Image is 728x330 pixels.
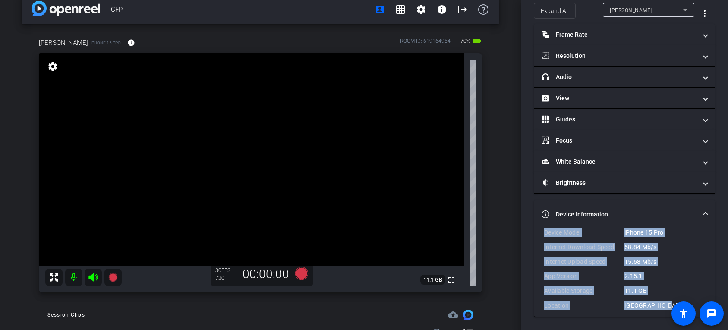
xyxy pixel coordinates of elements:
[47,311,85,319] div: Session Clips
[395,4,406,15] mat-icon: grid_on
[544,228,624,237] div: Device Model
[534,172,715,193] mat-expansion-panel-header: Brightness
[375,4,385,15] mat-icon: account_box
[678,308,689,319] mat-icon: accessibility
[237,267,295,282] div: 00:00:00
[624,286,705,295] div: 11.1 GB
[127,39,135,47] mat-icon: info
[542,178,697,187] mat-panel-title: Brightness
[542,94,697,103] mat-panel-title: View
[534,228,715,317] div: Device Information
[459,34,472,48] span: 70%
[90,40,121,46] span: iPhone 15 Pro
[542,157,697,166] mat-panel-title: White Balance
[542,51,697,60] mat-panel-title: Resolution
[215,275,237,282] div: 720P
[400,37,451,50] div: ROOM ID: 619164954
[544,286,624,295] div: Available Storage
[534,67,715,87] mat-expansion-panel-header: Audio
[542,115,697,124] mat-panel-title: Guides
[541,3,569,19] span: Expand All
[624,272,705,280] div: 2.15.1
[544,243,624,251] div: Internet Download Speed
[463,310,473,320] img: Session clips
[624,243,705,251] div: 58.84 Mb/s
[534,88,715,108] mat-expansion-panel-header: View
[416,4,426,15] mat-icon: settings
[534,109,715,130] mat-expansion-panel-header: Guides
[544,301,624,310] div: Location
[221,267,230,273] span: FPS
[542,136,697,145] mat-panel-title: Focus
[534,130,715,151] mat-expansion-panel-header: Focus
[624,257,705,266] div: 15.68 Mb/s
[47,61,59,72] mat-icon: settings
[624,301,705,310] div: [GEOGRAPHIC_DATA]
[544,257,624,266] div: Internet Upload Speed
[437,4,447,15] mat-icon: info
[39,38,88,48] span: [PERSON_NAME]
[111,1,369,18] span: CFP
[542,30,697,39] mat-panel-title: Frame Rate
[448,310,458,320] span: Destinations for your clips
[32,1,100,16] img: app-logo
[534,45,715,66] mat-expansion-panel-header: Resolution
[457,4,468,15] mat-icon: logout
[446,275,457,285] mat-icon: fullscreen
[420,275,445,285] span: 11.1 GB
[544,272,624,280] div: App Version
[542,210,697,219] mat-panel-title: Device Information
[472,36,482,46] mat-icon: battery_std
[534,3,576,19] button: Expand All
[706,308,717,319] mat-icon: message
[448,310,458,320] mat-icon: cloud_upload
[534,151,715,172] mat-expansion-panel-header: White Balance
[624,228,705,237] div: iPhone 15 Pro
[610,7,652,13] span: [PERSON_NAME]
[215,267,237,274] div: 30
[694,3,715,24] button: More Options for Adjustments Panel
[700,8,710,19] mat-icon: more_vert
[534,200,715,228] mat-expansion-panel-header: Device Information
[542,73,697,82] mat-panel-title: Audio
[534,24,715,45] mat-expansion-panel-header: Frame Rate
